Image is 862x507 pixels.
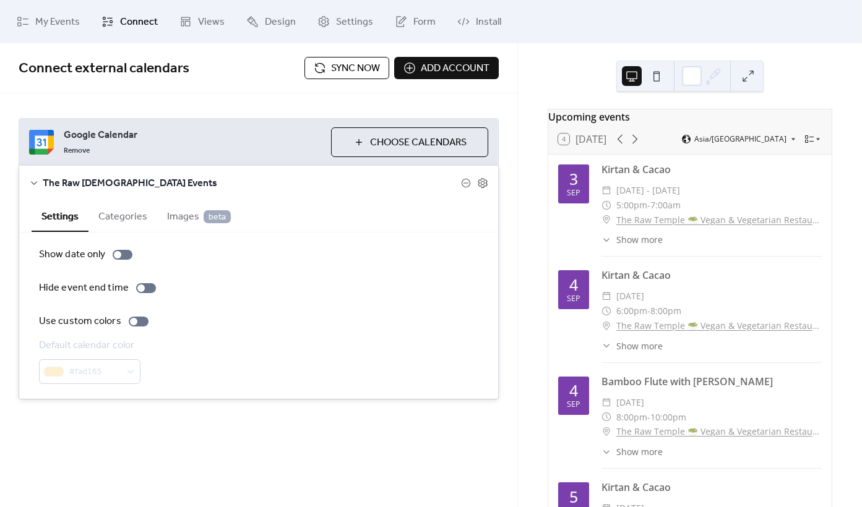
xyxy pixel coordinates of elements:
[43,176,461,191] span: The Raw [DEMOGRAPHIC_DATA] Events
[601,395,611,410] div: ​
[601,445,611,458] div: ​
[647,198,650,213] span: -
[569,383,578,398] div: 4
[694,135,787,143] span: Asia/[GEOGRAPHIC_DATA]
[204,210,231,223] span: beta
[601,424,611,439] div: ​
[569,277,578,292] div: 4
[569,171,578,187] div: 3
[386,5,445,38] a: Form
[308,5,382,38] a: Settings
[167,210,231,224] span: Images
[601,268,822,283] div: Kirtan & Cacao
[601,304,611,318] div: ​
[567,189,580,197] div: Sep
[92,5,167,38] a: Connect
[601,374,822,389] div: Bamboo Flute with [PERSON_NAME]
[616,233,663,246] span: Show more
[64,146,90,156] span: Remove
[548,109,832,124] div: Upcoming events
[601,480,822,495] div: Kirtan & Cacao
[601,339,611,352] div: ​
[39,281,129,296] div: Hide event end time
[157,200,241,231] button: Images beta
[616,304,647,318] span: 6:00pm
[88,200,157,231] button: Categories
[601,318,611,333] div: ​
[120,15,158,30] span: Connect
[616,318,822,333] a: The Raw Temple 🥗 Vegan & Vegetarian Restaurant, G788+Q6P, Jl. [GEOGRAPHIC_DATA], [GEOGRAPHIC_DATA...
[616,424,822,439] a: The Raw Temple 🥗 Vegan & Vegetarian Restaurant, G788+Q6P, Jl. [GEOGRAPHIC_DATA], [GEOGRAPHIC_DATA...
[569,489,578,505] div: 5
[601,289,611,304] div: ​
[35,15,80,30] span: My Events
[616,395,644,410] span: [DATE]
[476,15,501,30] span: Install
[7,5,89,38] a: My Events
[29,130,54,155] img: google
[421,61,489,76] span: Add account
[448,5,511,38] a: Install
[394,57,499,79] button: Add account
[601,198,611,213] div: ​
[64,128,321,143] span: Google Calendar
[601,233,611,246] div: ​
[601,213,611,228] div: ​
[370,135,467,150] span: Choose Calendars
[39,247,105,262] div: Show date only
[616,339,663,352] span: Show more
[39,338,138,353] div: Default calendar color
[616,289,644,304] span: [DATE]
[616,198,647,213] span: 5:00pm
[32,200,88,232] button: Settings
[331,127,488,157] button: Choose Calendars
[198,15,225,30] span: Views
[616,213,822,228] a: The Raw Temple 🥗 Vegan & Vegetarian Restaurant, G788+Q6P, Jl. [GEOGRAPHIC_DATA], [GEOGRAPHIC_DATA...
[567,401,580,409] div: Sep
[650,304,681,318] span: 8:00pm
[650,198,681,213] span: 7:00am
[650,410,686,425] span: 10:00pm
[601,410,611,425] div: ​
[601,162,822,177] div: Kirtan & Cacao
[237,5,305,38] a: Design
[19,55,189,82] span: Connect external calendars
[601,445,663,458] button: ​Show more
[616,183,680,198] span: [DATE] - [DATE]
[601,183,611,198] div: ​
[601,233,663,246] button: ​Show more
[304,57,389,79] button: Sync now
[616,410,647,425] span: 8:00pm
[647,304,650,318] span: -
[647,410,650,425] span: -
[336,15,373,30] span: Settings
[170,5,234,38] a: Views
[265,15,296,30] span: Design
[601,339,663,352] button: ​Show more
[616,445,663,458] span: Show more
[567,295,580,303] div: Sep
[413,15,436,30] span: Form
[331,61,380,76] span: Sync now
[39,314,121,329] div: Use custom colors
